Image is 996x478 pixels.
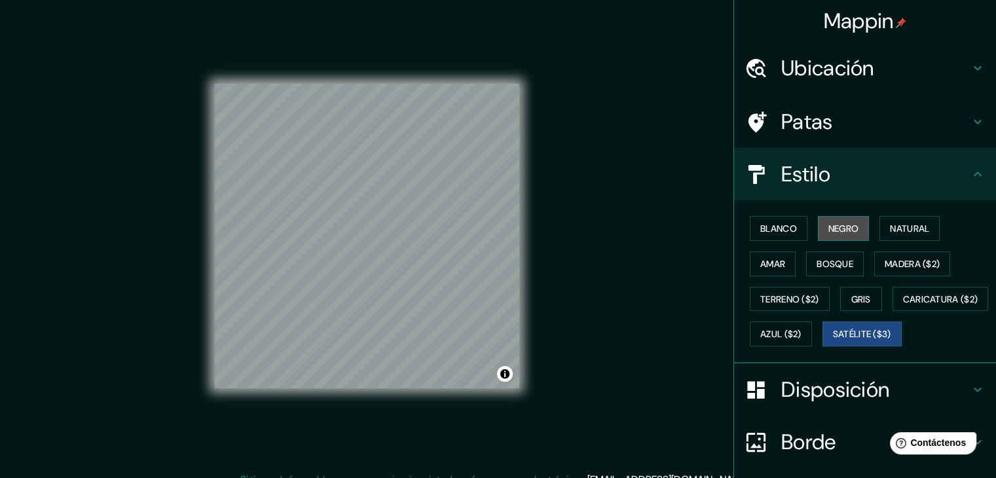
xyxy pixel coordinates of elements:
[903,293,978,305] font: Caricatura ($2)
[734,416,996,468] div: Borde
[781,428,836,456] font: Borde
[781,108,833,136] font: Patas
[781,160,830,188] font: Estilo
[879,216,940,241] button: Natural
[781,376,889,403] font: Disposición
[750,322,812,346] button: Azul ($2)
[750,251,796,276] button: Amar
[734,148,996,200] div: Estilo
[760,329,802,340] font: Azul ($2)
[890,223,929,234] font: Natural
[851,293,871,305] font: Gris
[734,96,996,148] div: Patas
[760,223,797,234] font: Blanco
[750,287,830,312] button: Terreno ($2)
[750,216,807,241] button: Blanco
[824,7,894,35] font: Mappin
[760,293,819,305] font: Terreno ($2)
[879,427,982,464] iframe: Lanzador de widgets de ayuda
[215,84,519,388] canvas: Mapa
[806,251,864,276] button: Bosque
[497,366,513,382] button: Activar o desactivar atribución
[874,251,950,276] button: Madera ($2)
[817,258,853,270] font: Bosque
[828,223,859,234] font: Negro
[885,258,940,270] font: Madera ($2)
[896,18,906,28] img: pin-icon.png
[840,287,882,312] button: Gris
[893,287,989,312] button: Caricatura ($2)
[734,363,996,416] div: Disposición
[760,258,785,270] font: Amar
[833,329,891,340] font: Satélite ($3)
[734,42,996,94] div: Ubicación
[822,322,902,346] button: Satélite ($3)
[818,216,870,241] button: Negro
[781,54,874,82] font: Ubicación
